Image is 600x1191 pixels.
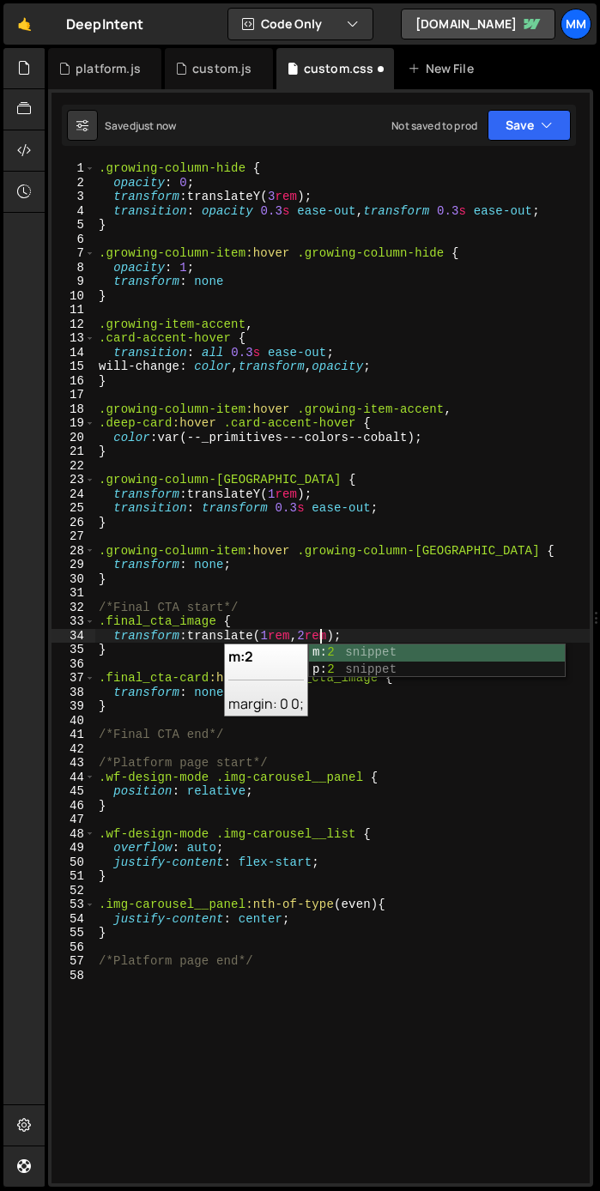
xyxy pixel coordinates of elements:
[561,9,591,39] a: mm
[52,331,95,346] div: 13
[52,544,95,559] div: 28
[76,60,141,77] div: platform.js
[105,118,176,133] div: Saved
[52,402,95,417] div: 18
[52,246,95,261] div: 7
[52,813,95,827] div: 47
[52,360,95,374] div: 15
[52,912,95,927] div: 54
[52,261,95,275] div: 8
[52,601,95,615] div: 32
[52,657,95,672] div: 36
[52,898,95,912] div: 53
[52,586,95,601] div: 31
[52,161,95,176] div: 1
[52,558,95,572] div: 29
[52,869,95,884] div: 51
[52,784,95,799] div: 45
[304,60,374,77] div: custom.css
[52,233,95,247] div: 6
[52,771,95,785] div: 44
[401,9,555,39] a: [DOMAIN_NAME]
[52,204,95,219] div: 4
[52,176,95,190] div: 2
[52,487,95,502] div: 24
[52,218,95,233] div: 5
[52,388,95,402] div: 17
[52,940,95,955] div: 56
[52,699,95,714] div: 39
[52,516,95,530] div: 26
[52,444,95,459] div: 21
[228,9,373,39] button: Code Only
[52,954,95,969] div: 57
[52,884,95,898] div: 52
[192,60,252,77] div: custom.js
[66,14,144,34] div: DeepIntent
[52,501,95,516] div: 25
[52,756,95,771] div: 43
[52,728,95,742] div: 41
[52,303,95,317] div: 11
[52,742,95,757] div: 42
[52,572,95,587] div: 30
[52,275,95,289] div: 9
[52,629,95,644] div: 34
[136,118,176,133] div: just now
[52,969,95,983] div: 58
[52,289,95,304] div: 10
[52,614,95,629] div: 33
[52,529,95,544] div: 27
[52,841,95,855] div: 49
[52,686,95,700] div: 38
[3,3,45,45] a: 🤙
[224,644,308,716] div: margin: 0 0;
[52,317,95,332] div: 12
[52,799,95,813] div: 46
[52,827,95,842] div: 48
[52,671,95,686] div: 37
[391,118,477,133] div: Not saved to prod
[228,647,253,666] b: m:2
[52,926,95,940] div: 55
[52,855,95,870] div: 50
[408,60,480,77] div: New File
[52,374,95,389] div: 16
[52,459,95,474] div: 22
[52,473,95,487] div: 23
[52,431,95,445] div: 20
[52,346,95,360] div: 14
[52,643,95,657] div: 35
[52,190,95,204] div: 3
[488,110,571,141] button: Save
[52,416,95,431] div: 19
[52,714,95,729] div: 40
